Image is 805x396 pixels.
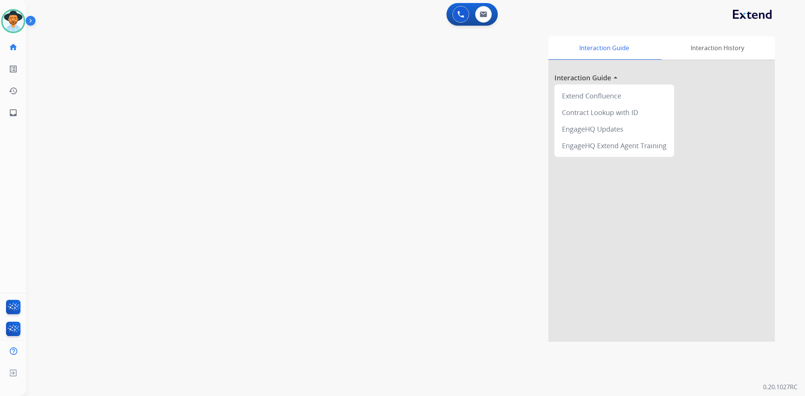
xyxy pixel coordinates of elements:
[9,86,18,95] mat-icon: history
[9,43,18,52] mat-icon: home
[3,11,24,32] img: avatar
[9,108,18,117] mat-icon: inbox
[9,64,18,74] mat-icon: list_alt
[660,36,775,60] div: Interaction History
[557,137,671,154] div: EngageHQ Extend Agent Training
[763,382,797,391] p: 0.20.1027RC
[557,104,671,121] div: Contract Lookup with ID
[557,121,671,137] div: EngageHQ Updates
[548,36,660,60] div: Interaction Guide
[557,87,671,104] div: Extend Confluence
